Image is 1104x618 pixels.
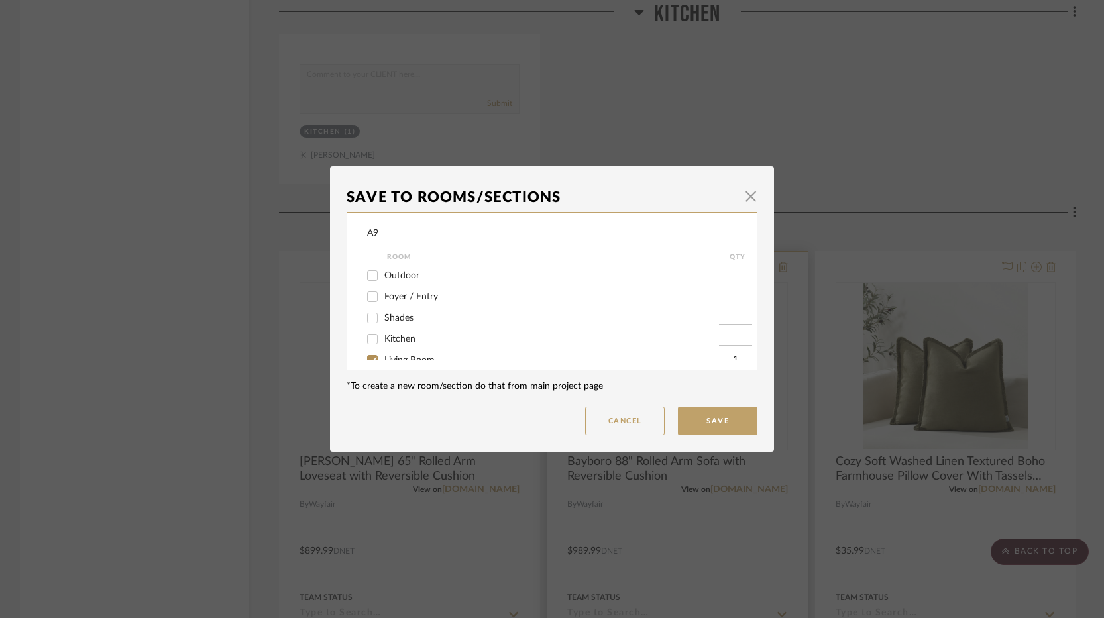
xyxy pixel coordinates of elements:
[678,407,757,435] button: Save
[347,183,738,212] div: Save To Rooms/Sections
[387,249,719,265] div: Room
[719,249,755,265] div: QTY
[384,335,415,344] span: Kitchen
[384,292,438,301] span: Foyer / Entry
[347,183,757,212] dialog-header: Save To Rooms/Sections
[384,356,435,365] span: Living Room
[384,313,414,323] span: Shades
[585,407,665,435] button: Cancel
[347,380,757,393] div: *To create a new room/section do that from main project page
[367,227,378,240] div: A9
[738,183,764,209] button: Close
[384,271,419,280] span: Outdoor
